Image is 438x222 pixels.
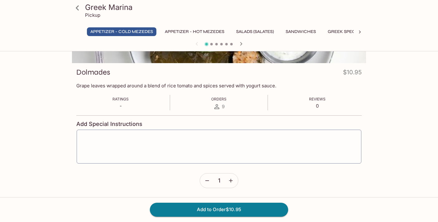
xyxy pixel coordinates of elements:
[211,97,226,101] span: Orders
[233,27,277,36] button: Salads (Salates)
[282,27,319,36] button: Sandwiches
[76,121,362,127] h4: Add Special Instructions
[309,97,326,101] span: Reviews
[309,103,326,109] p: 0
[222,104,225,109] span: 9
[76,67,110,77] h3: Dolmades
[87,27,156,36] button: Appetizer - Cold Mezedes
[218,177,220,184] span: 1
[85,2,364,12] h3: Greek Marina
[324,27,374,36] button: Greek Specialties
[150,203,288,216] button: Add to Order$10.95
[112,103,129,109] p: -
[76,83,362,89] p: Grape leaves wrapped around a blend of rice tomato and spices served with yogurt sauce.
[161,27,228,36] button: Appetizer - Hot Mezedes
[112,97,129,101] span: Ratings
[85,12,100,18] p: Pickup
[343,67,362,80] h4: $10.95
